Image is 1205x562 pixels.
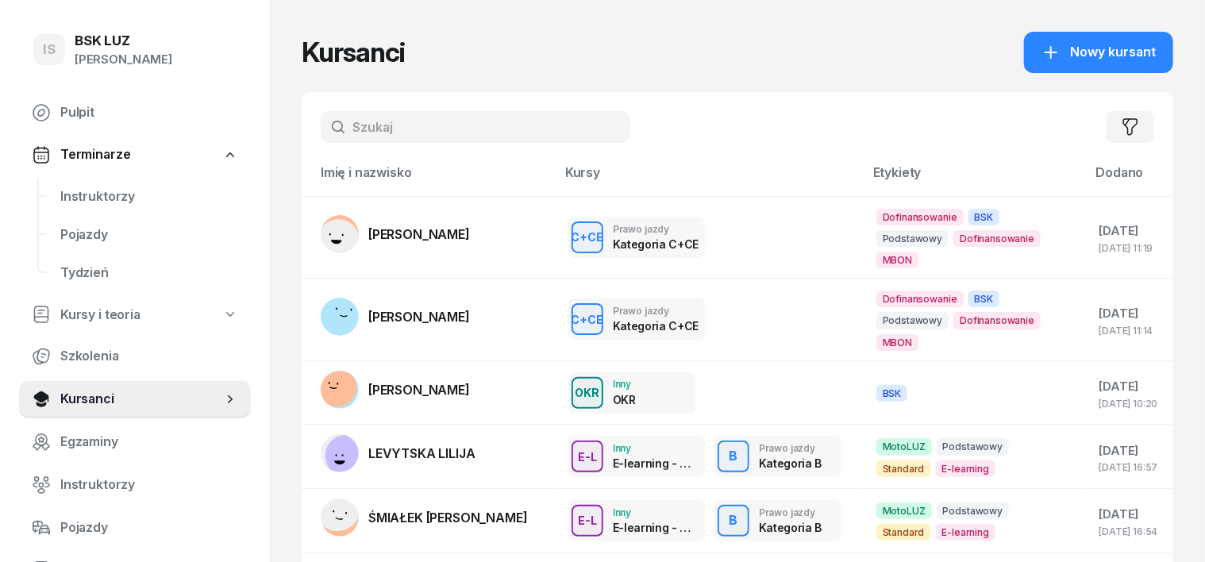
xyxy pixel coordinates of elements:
[302,38,405,67] h1: Kursanci
[368,445,475,461] span: LEVYTSKA LILIJA
[60,432,238,452] span: Egzaminy
[43,43,56,56] span: IS
[613,224,695,234] div: Prawo jazdy
[572,441,603,472] button: E-L
[19,466,251,504] a: Instruktorzy
[718,441,749,472] button: B
[60,225,238,245] span: Pojazdy
[613,237,695,251] div: Kategoria C+CE
[876,385,908,402] span: BSK
[572,303,603,335] button: C+CE
[953,312,1041,329] span: Dofinansowanie
[1099,243,1161,253] div: [DATE] 11:19
[613,379,636,389] div: Inny
[19,337,251,375] a: Szkolenia
[876,460,931,477] span: Standard
[718,505,749,537] button: B
[302,162,556,196] th: Imię i nazwisko
[968,209,1000,225] span: BSK
[48,254,251,292] a: Tydzień
[1024,32,1173,73] button: Nowy kursant
[759,443,822,453] div: Prawo jazdy
[19,423,251,461] a: Egzaminy
[60,187,238,207] span: Instruktorzy
[569,383,606,402] div: OKR
[572,221,603,253] button: C+CE
[1099,303,1161,324] div: [DATE]
[723,443,745,470] div: B
[876,291,964,307] span: Dofinansowanie
[321,111,630,143] input: Szukaj
[368,226,470,242] span: [PERSON_NAME]
[572,505,603,537] button: E-L
[321,498,528,537] a: ŚMIAŁEK [PERSON_NAME]
[968,291,1000,307] span: BSK
[723,507,745,534] div: B
[321,215,470,253] a: [PERSON_NAME]
[60,102,238,123] span: Pulpit
[876,334,918,351] span: MBON
[19,137,251,173] a: Terminarze
[321,298,470,336] a: [PERSON_NAME]
[19,297,251,333] a: Kursy i teoria
[368,309,470,325] span: [PERSON_NAME]
[953,230,1041,247] span: Dofinansowanie
[876,502,932,519] span: MotoLUZ
[368,510,528,525] span: ŚMIAŁEK [PERSON_NAME]
[1099,462,1161,472] div: [DATE] 16:57
[937,502,1009,519] span: Podstawowy
[75,34,172,48] div: BSK LUZ
[1087,162,1173,196] th: Dodano
[75,49,172,70] div: [PERSON_NAME]
[368,382,470,398] span: [PERSON_NAME]
[876,209,964,225] span: Dofinansowanie
[565,310,610,329] div: C+CE
[613,456,695,470] div: E-learning - 90 dni
[556,162,864,196] th: Kursy
[876,312,949,329] span: Podstawowy
[1099,441,1161,461] div: [DATE]
[759,521,822,534] div: Kategoria B
[60,475,238,495] span: Instruktorzy
[1099,221,1161,241] div: [DATE]
[572,510,603,530] div: E-L
[613,521,695,534] div: E-learning - 90 dni
[19,509,251,547] a: Pojazdy
[48,178,251,216] a: Instruktorzy
[613,443,695,453] div: Inny
[19,380,251,418] a: Kursanci
[876,524,931,541] span: Standard
[936,460,995,477] span: E-learning
[876,230,949,247] span: Podstawowy
[60,144,130,165] span: Terminarze
[60,389,222,410] span: Kursanci
[876,252,918,268] span: MBON
[565,227,610,247] div: C+CE
[613,507,695,518] div: Inny
[1099,325,1161,336] div: [DATE] 11:14
[613,319,695,333] div: Kategoria C+CE
[864,162,1087,196] th: Etykiety
[60,518,238,538] span: Pojazdy
[60,263,238,283] span: Tydzień
[876,438,932,455] span: MotoLUZ
[572,447,603,467] div: E-L
[48,216,251,254] a: Pojazdy
[321,434,475,472] a: LEVYTSKA LILIJA
[613,393,636,406] div: OKR
[937,438,1009,455] span: Podstawowy
[759,507,822,518] div: Prawo jazdy
[759,456,822,470] div: Kategoria B
[572,377,603,409] button: OKR
[19,94,251,132] a: Pulpit
[1070,42,1156,63] span: Nowy kursant
[60,305,141,325] span: Kursy i teoria
[613,306,695,316] div: Prawo jazdy
[1099,526,1161,537] div: [DATE] 16:54
[1099,376,1161,397] div: [DATE]
[321,371,470,409] a: [PERSON_NAME]
[1099,504,1161,525] div: [DATE]
[60,346,238,367] span: Szkolenia
[1099,398,1161,409] div: [DATE] 10:20
[936,524,995,541] span: E-learning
